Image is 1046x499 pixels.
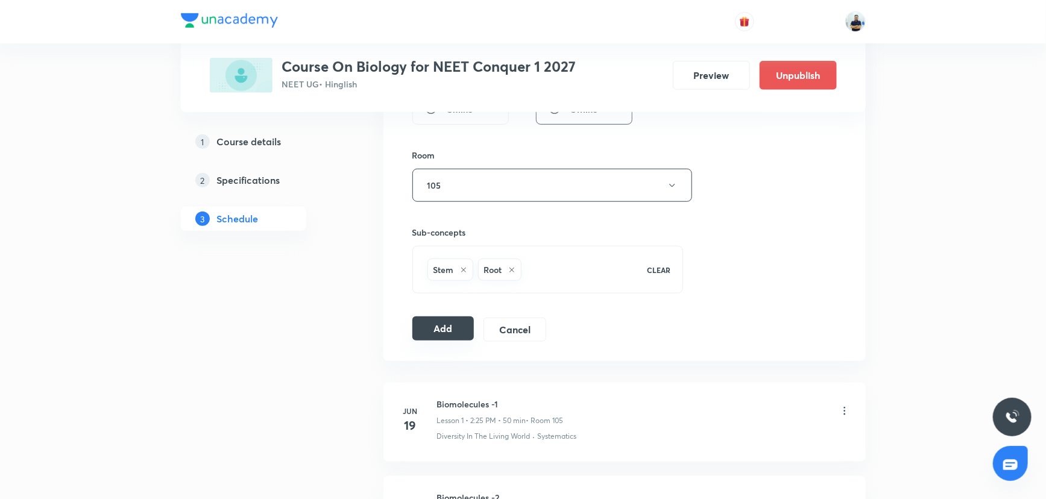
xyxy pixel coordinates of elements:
[1005,410,1019,424] img: ttu
[673,61,750,90] button: Preview
[735,12,754,31] button: avatar
[195,173,210,187] p: 2
[412,226,684,239] h6: Sub-concepts
[484,263,502,276] h6: Root
[210,58,273,93] img: E62E43D1-4157-44A4-8643-750506094C18_plus.png
[181,13,278,28] img: Company Logo
[760,61,837,90] button: Unpublish
[437,398,564,410] h6: Biomolecules -1
[217,134,282,149] h5: Course details
[412,149,435,162] h6: Room
[181,168,345,192] a: 2Specifications
[739,16,750,27] img: avatar
[181,130,345,154] a: 1Course details
[526,415,564,426] p: • Room 105
[437,431,531,442] p: Diversity In The Living World
[181,13,278,31] a: Company Logo
[195,134,210,149] p: 1
[437,415,526,426] p: Lesson 1 • 2:25 PM • 50 min
[412,169,692,202] button: 105
[282,78,576,90] p: NEET UG • Hinglish
[845,11,866,32] img: URVIK PATEL
[217,212,259,226] h5: Schedule
[533,431,535,442] div: ·
[538,431,577,442] p: Systematics
[399,416,423,435] h4: 19
[484,318,546,342] button: Cancel
[433,263,454,276] h6: Stem
[282,58,576,75] h3: Course On Biology for NEET Conquer 1 2027
[399,406,423,416] h6: Jun
[217,173,280,187] h5: Specifications
[195,212,210,226] p: 3
[647,265,670,275] p: CLEAR
[412,316,474,341] button: Add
